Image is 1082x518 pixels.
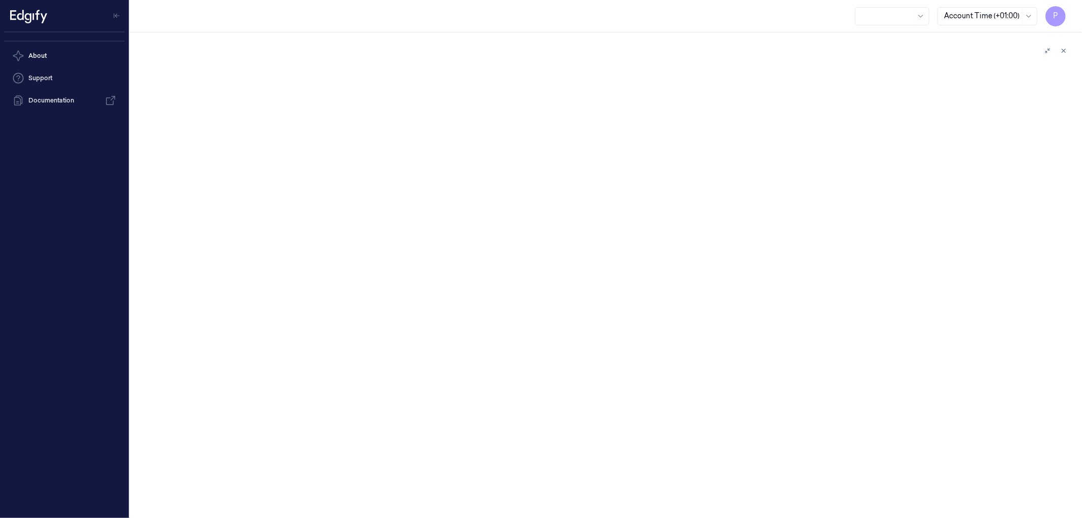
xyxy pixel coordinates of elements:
a: Documentation [4,90,125,111]
button: Toggle Navigation [109,8,125,24]
button: About [4,46,125,66]
button: P [1045,6,1066,26]
a: Support [4,68,125,88]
